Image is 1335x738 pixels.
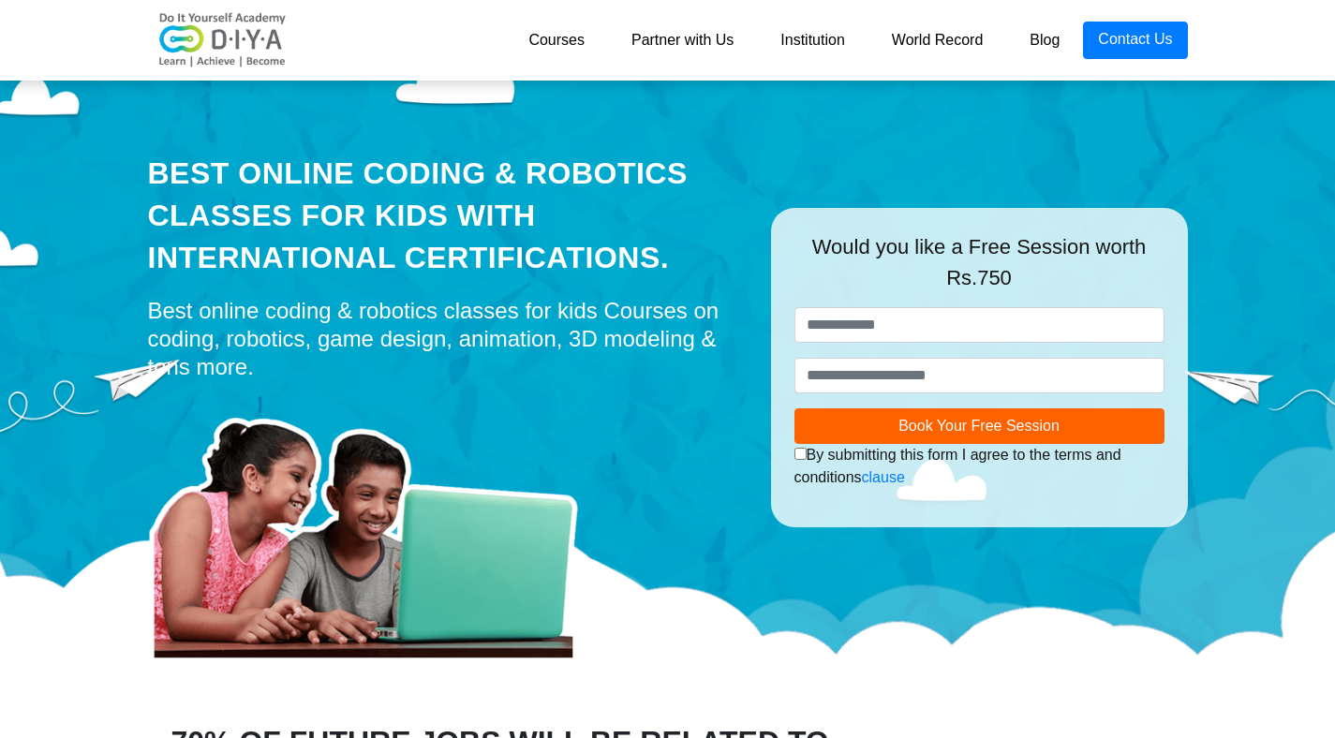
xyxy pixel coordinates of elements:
a: Institution [757,22,868,59]
img: home-prod.png [148,391,598,662]
a: World Record [868,22,1007,59]
a: Blog [1006,22,1083,59]
span: Book Your Free Session [898,418,1060,434]
div: By submitting this form I agree to the terms and conditions [794,444,1164,489]
div: Best online coding & robotics classes for kids Courses on coding, robotics, game design, animatio... [148,297,743,381]
a: Contact Us [1083,22,1187,59]
a: Courses [505,22,608,59]
a: Partner with Us [608,22,757,59]
div: Would you like a Free Session worth Rs.750 [794,231,1164,307]
div: Best Online Coding & Robotics Classes for kids with International Certifications. [148,153,743,278]
img: logo-v2.png [148,12,298,68]
a: clause [862,469,905,485]
button: Book Your Free Session [794,408,1164,444]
